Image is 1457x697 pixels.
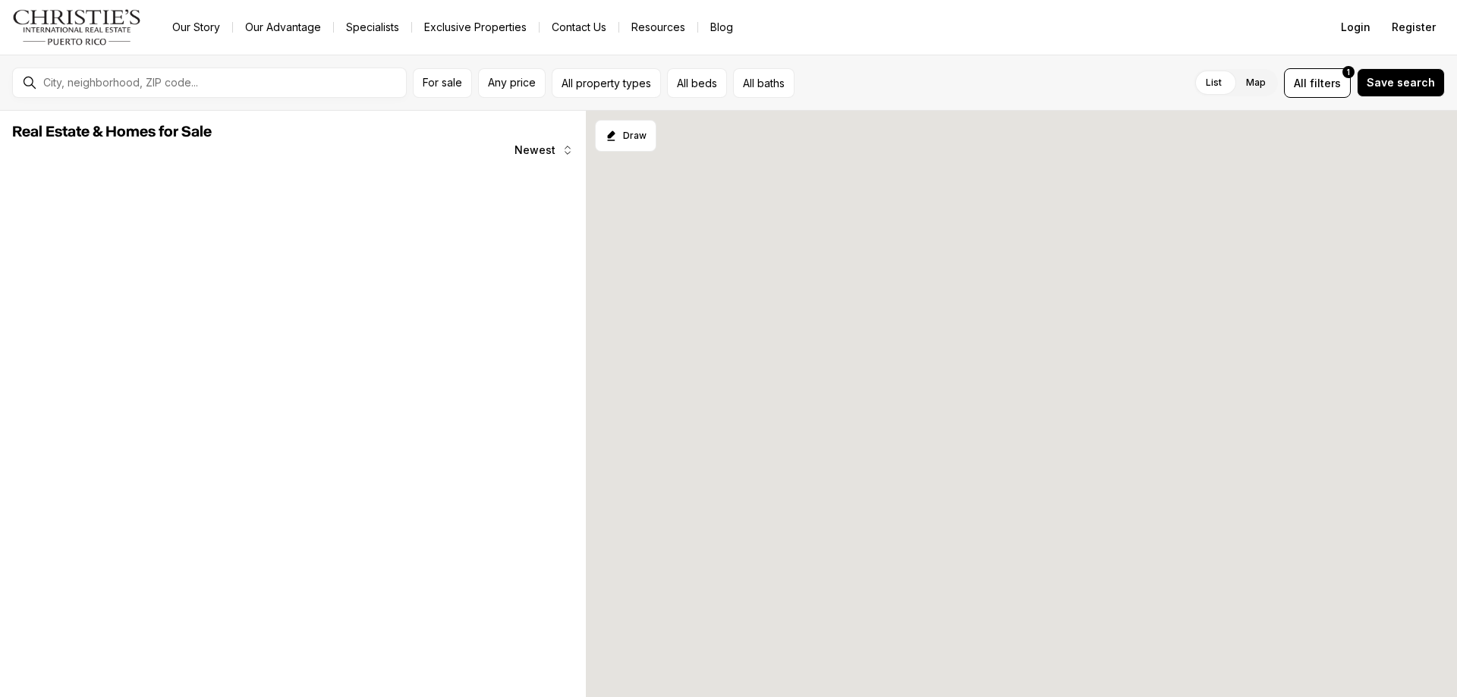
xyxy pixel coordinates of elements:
span: For sale [423,77,462,89]
button: Contact Us [540,17,618,38]
a: Specialists [334,17,411,38]
button: All beds [667,68,727,98]
a: Blog [698,17,745,38]
span: Register [1392,21,1436,33]
button: For sale [413,68,472,98]
button: All baths [733,68,795,98]
button: Save search [1357,68,1445,97]
span: All [1294,75,1307,91]
button: Allfilters1 [1284,68,1351,98]
button: Newest [505,135,583,165]
span: 1 [1347,66,1350,78]
span: Newest [515,144,555,156]
a: Our Advantage [233,17,333,38]
button: Register [1383,12,1445,42]
button: All property types [552,68,661,98]
span: Save search [1367,77,1435,89]
a: Exclusive Properties [412,17,539,38]
span: filters [1310,75,1341,91]
button: Any price [478,68,546,98]
label: List [1194,69,1234,96]
label: Map [1234,69,1278,96]
img: logo [12,9,142,46]
span: Real Estate & Homes for Sale [12,124,212,140]
a: Resources [619,17,697,38]
span: Any price [488,77,536,89]
span: Login [1341,21,1370,33]
a: Our Story [160,17,232,38]
button: Start drawing [595,120,656,152]
button: Login [1332,12,1380,42]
